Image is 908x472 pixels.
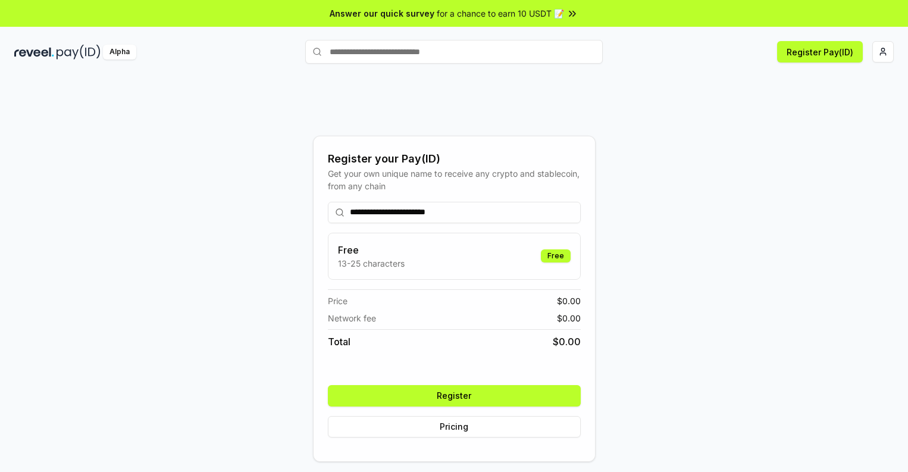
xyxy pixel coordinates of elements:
[557,295,581,307] span: $ 0.00
[777,41,863,62] button: Register Pay(ID)
[437,7,564,20] span: for a chance to earn 10 USDT 📝
[328,151,581,167] div: Register your Pay(ID)
[14,45,54,60] img: reveel_dark
[541,249,571,262] div: Free
[553,335,581,349] span: $ 0.00
[328,416,581,437] button: Pricing
[328,295,347,307] span: Price
[338,257,405,270] p: 13-25 characters
[338,243,405,257] h3: Free
[328,167,581,192] div: Get your own unique name to receive any crypto and stablecoin, from any chain
[328,335,350,349] span: Total
[328,312,376,324] span: Network fee
[57,45,101,60] img: pay_id
[330,7,434,20] span: Answer our quick survey
[557,312,581,324] span: $ 0.00
[328,385,581,407] button: Register
[103,45,136,60] div: Alpha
